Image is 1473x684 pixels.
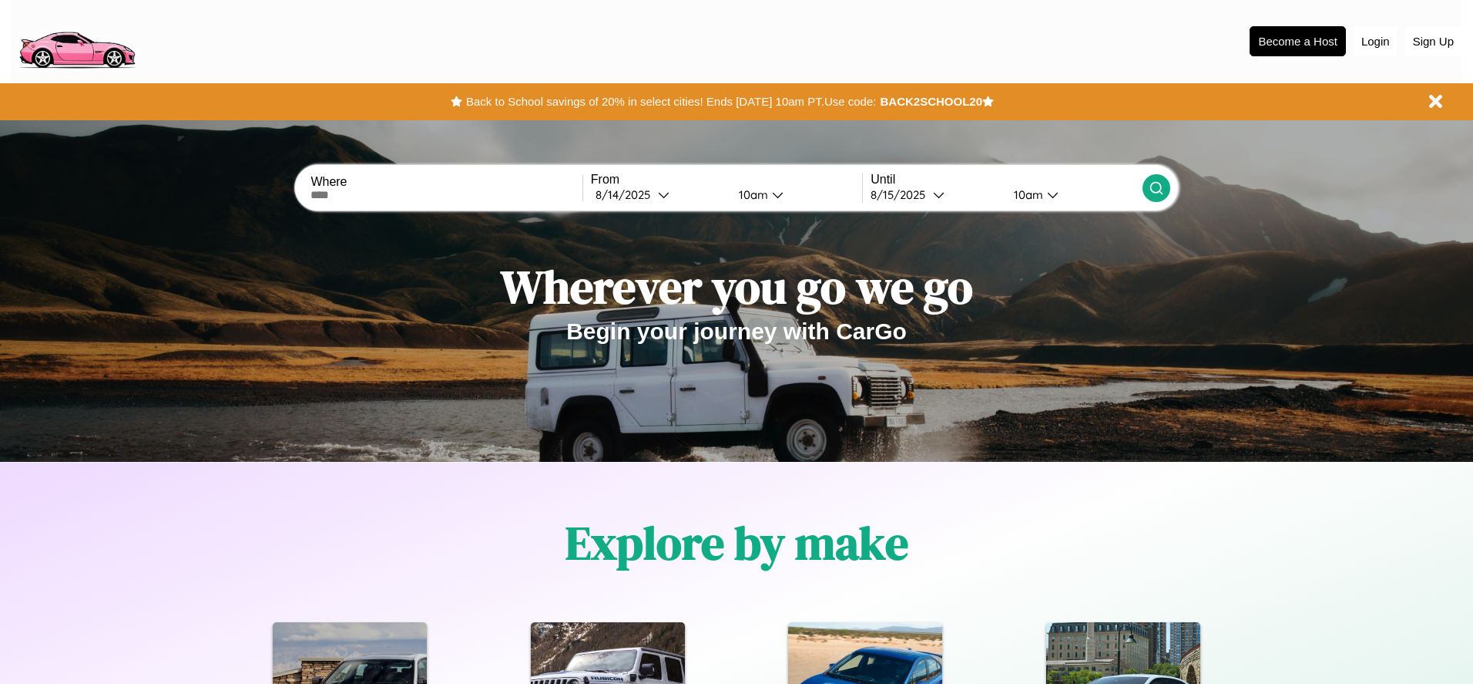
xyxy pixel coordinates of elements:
button: 8/14/2025 [591,187,726,203]
label: Until [871,173,1142,187]
b: BACK2SCHOOL20 [880,95,982,108]
label: Where [310,175,582,189]
div: 10am [1006,187,1047,202]
button: Sign Up [1405,27,1461,56]
label: From [591,173,862,187]
div: 8 / 14 / 2025 [596,187,658,202]
div: 10am [731,187,772,202]
button: 10am [726,187,862,203]
button: 10am [1002,187,1142,203]
button: Become a Host [1250,26,1346,56]
div: 8 / 15 / 2025 [871,187,933,202]
h1: Explore by make [565,511,908,574]
button: Login [1354,27,1398,56]
img: logo [12,8,142,72]
button: Back to School savings of 20% in select cities! Ends [DATE] 10am PT.Use code: [462,91,880,113]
